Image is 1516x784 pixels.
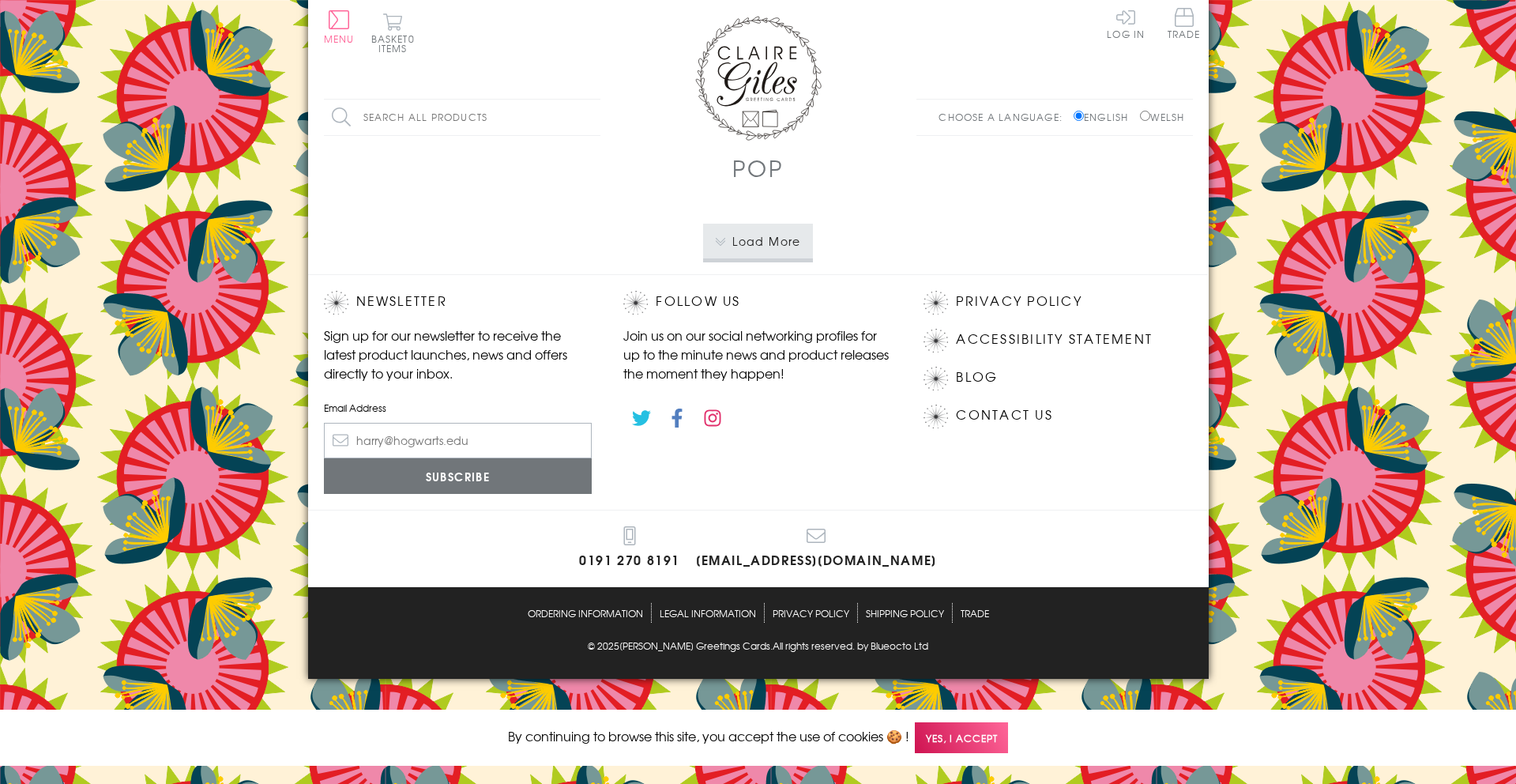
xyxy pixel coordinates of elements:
h2: Newsletter [324,291,592,315]
a: 0191 270 8191 [579,526,680,571]
input: English [1074,111,1084,121]
span: 0 items [378,32,415,55]
a: Ordering Information [528,603,643,623]
a: Accessibility Statement [956,329,1153,350]
span: All rights reserved. [773,639,855,653]
a: Legal Information [660,603,756,623]
a: Log In [1107,8,1145,39]
a: by Blueocto Ltd [857,639,928,655]
input: Search all products [324,100,600,135]
button: Menu [324,10,355,43]
a: [EMAIL_ADDRESS][DOMAIN_NAME] [696,526,937,571]
p: Choose a language: [939,110,1070,124]
a: Shipping Policy [866,603,944,623]
p: © 2025 . [324,639,1193,653]
a: Blog [956,367,998,388]
a: Trade [1168,8,1201,42]
label: Email Address [324,401,592,415]
a: Contact Us [956,405,1052,426]
h2: Follow Us [623,291,892,315]
input: harry@hogwarts.edu [324,423,592,458]
img: Claire Giles Greetings Cards [695,16,822,141]
a: Trade [961,603,989,623]
button: Load More [703,224,813,258]
p: Sign up for our newsletter to receive the latest product launches, news and offers directly to yo... [324,326,592,383]
span: Yes, I accept [915,722,1008,753]
a: [PERSON_NAME] Greetings Cards [619,639,770,655]
label: Welsh [1140,110,1185,124]
button: Basket0 items [371,13,415,53]
span: Menu [324,32,355,46]
input: Subscribe [324,458,592,494]
a: Privacy Policy [956,291,1082,312]
span: Trade [1168,8,1201,39]
p: Join us on our social networking profiles for up to the minute news and product releases the mome... [623,326,892,383]
a: Privacy Policy [773,603,849,623]
input: Welsh [1140,111,1150,121]
h1: POP [732,152,783,184]
input: Search [585,100,600,135]
label: English [1074,110,1136,124]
